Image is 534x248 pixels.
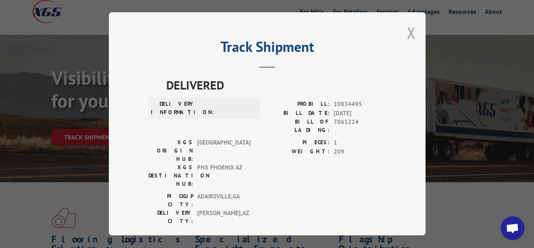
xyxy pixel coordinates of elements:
span: 10834495 [334,100,386,109]
span: 209 [334,147,386,156]
label: DELIVERY INFORMATION: [151,100,196,116]
label: XGS DESTINATION HUB: [148,163,193,188]
span: [PERSON_NAME] , AZ [197,209,251,225]
label: BILL OF LADING: [267,118,330,134]
span: [GEOGRAPHIC_DATA] [197,138,251,163]
span: DELIVERED [166,76,386,94]
label: WEIGHT: [267,147,330,156]
label: DELIVERY CITY: [148,209,193,225]
label: BILL DATE: [267,109,330,118]
div: Open chat [501,216,524,240]
label: PIECES: [267,138,330,147]
label: PICKUP CITY: [148,192,193,209]
span: [DATE] [334,109,386,118]
h2: Track Shipment [148,41,386,56]
button: Close modal [407,22,416,43]
span: 1 [334,138,386,147]
span: ADAIRSVILLE , GA [197,192,251,209]
span: PHX PHOENIX AZ [197,163,251,188]
label: XGS ORIGIN HUB: [148,138,193,163]
label: PROBILL: [267,100,330,109]
span: 7063224 [334,118,386,134]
